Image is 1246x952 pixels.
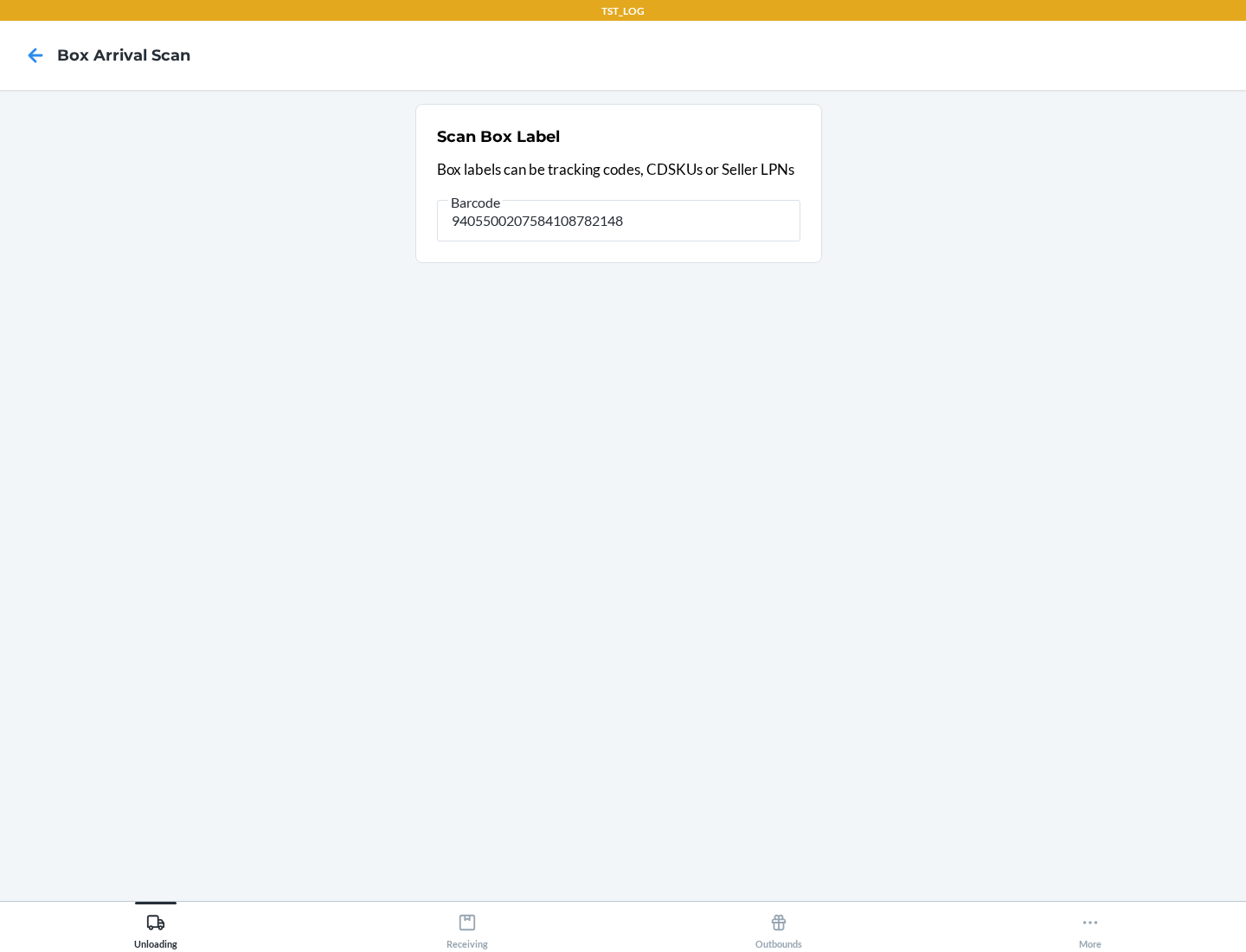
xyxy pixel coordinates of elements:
[57,44,190,67] h4: Box Arrival Scan
[623,902,934,949] button: Outbounds
[755,906,802,949] div: Outbounds
[311,902,623,949] button: Receiving
[448,194,503,211] span: Barcode
[437,200,800,241] input: Barcode
[437,158,800,181] p: Box labels can be tracking codes, CDSKUs or Seller LPNs
[934,902,1246,949] button: More
[134,906,177,949] div: Unloading
[601,3,645,19] p: TST_LOG
[437,125,560,148] h2: Scan Box Label
[446,906,488,949] div: Receiving
[1079,906,1101,949] div: More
